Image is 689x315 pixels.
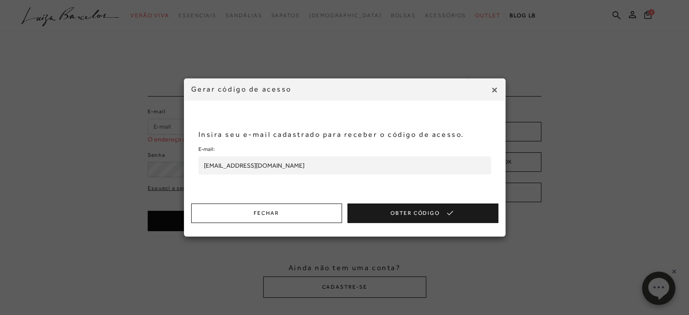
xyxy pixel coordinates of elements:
[198,145,215,154] label: E-mail:
[491,82,498,98] span: ×
[191,204,342,223] button: Fechar
[198,130,491,140] p: Insira seu e-mail cadastrado para receber o código de acesso.
[347,204,498,223] button: Obter Código
[198,156,491,174] input: Informe o seu e-mail
[191,84,498,94] h4: Gerar código de acesso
